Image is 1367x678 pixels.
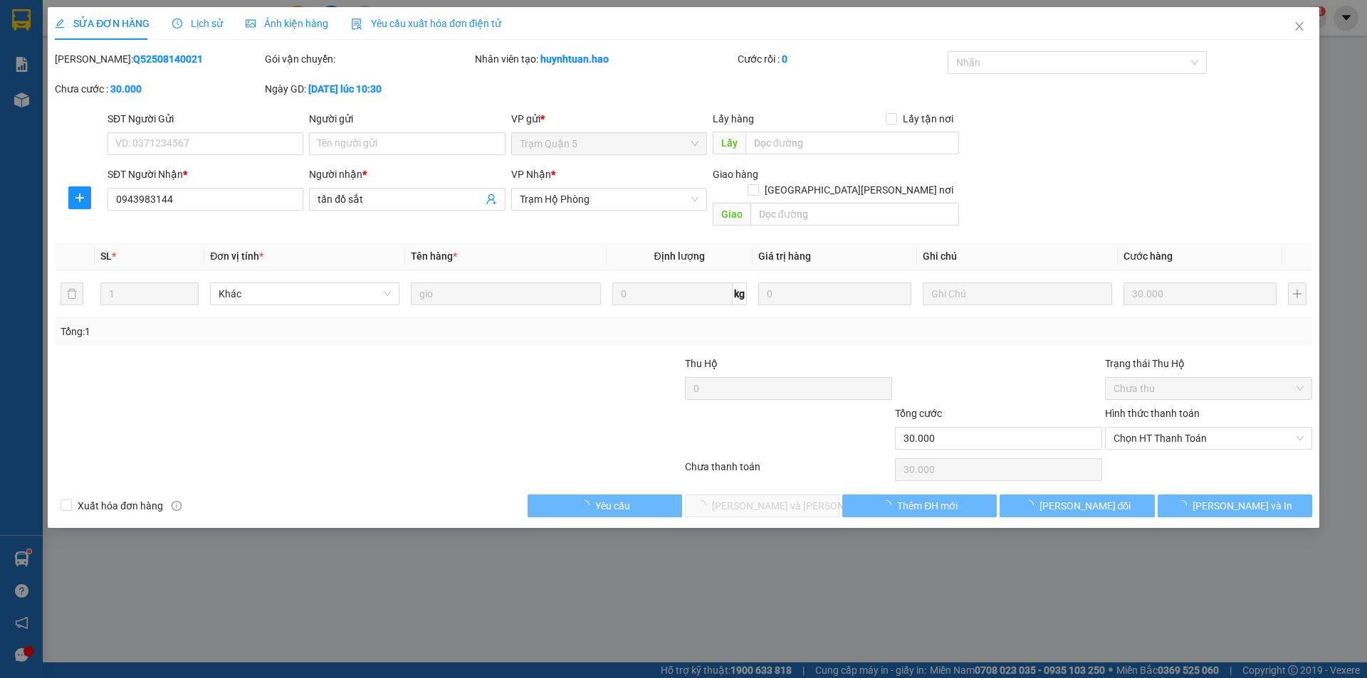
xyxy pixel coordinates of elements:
[733,282,747,305] span: kg
[55,18,65,28] span: edit
[685,494,839,517] button: [PERSON_NAME] và [PERSON_NAME] hàng
[595,498,630,514] span: Yêu cầu
[1114,378,1304,399] span: Chưa thu
[1105,356,1312,371] div: Trạng thái Thu Hộ
[210,250,263,262] span: Đơn vị tính
[1124,282,1277,305] input: 0
[61,324,528,339] div: Tổng: 1
[172,18,182,28] span: clock-circle
[309,166,505,182] div: Người nhận
[133,53,203,65] b: Q52508140021
[654,250,705,262] span: Định lượng
[1024,500,1039,510] span: loading
[580,500,595,510] span: loading
[411,282,600,305] input: VD: Bàn, Ghế
[1294,21,1305,32] span: close
[1193,498,1292,514] span: [PERSON_NAME] và In
[219,283,391,304] span: Khác
[1000,494,1154,517] button: [PERSON_NAME] đổi
[265,51,472,67] div: Gói vận chuyển:
[172,18,223,29] span: Lịch sử
[1288,282,1306,305] button: plus
[713,132,745,154] span: Lấy
[1105,408,1200,419] label: Hình thức thanh toán
[1124,250,1173,262] span: Cước hàng
[713,169,758,180] span: Giao hàng
[351,18,501,29] span: Yêu cầu xuất hóa đơn điện tử
[475,51,735,67] div: Nhân viên tạo:
[923,282,1112,305] input: Ghi Chú
[758,282,911,305] input: 0
[540,53,609,65] b: huynhtuan.hao
[68,186,91,209] button: plus
[713,113,754,125] span: Lấy hàng
[511,111,707,127] div: VP gửi
[713,203,750,226] span: Giao
[520,189,698,210] span: Trạm Hộ Phòng
[69,192,90,203] span: plus
[411,250,457,262] span: Tên hàng
[745,132,959,154] input: Dọc đường
[100,250,112,262] span: SL
[683,459,894,484] div: Chưa thanh toán
[308,83,382,95] b: [DATE] lúc 10:30
[61,282,83,305] button: delete
[55,81,262,97] div: Chưa cước :
[309,111,505,127] div: Người gửi
[528,494,682,517] button: Yêu cầu
[895,408,942,419] span: Tổng cước
[486,194,497,205] span: user-add
[1177,500,1193,510] span: loading
[520,133,698,154] span: Trạm Quận 5
[108,111,303,127] div: SĐT Người Gửi
[108,166,303,182] div: SĐT Người Nhận
[1114,428,1304,449] span: Chọn HT Thanh Toán
[511,169,551,180] span: VP Nhận
[759,182,959,198] span: [GEOGRAPHIC_DATA][PERSON_NAME] nơi
[55,51,262,67] div: [PERSON_NAME]:
[750,203,959,226] input: Dọc đường
[782,53,787,65] b: 0
[758,250,811,262] span: Giá trị hàng
[738,51,945,67] div: Cước rồi :
[685,358,718,369] span: Thu Hộ
[917,243,1118,270] th: Ghi chú
[897,498,958,514] span: Thêm ĐH mới
[842,494,997,517] button: Thêm ĐH mới
[172,501,182,511] span: info-circle
[246,18,256,28] span: picture
[1279,7,1319,47] button: Close
[1158,494,1312,517] button: [PERSON_NAME] và In
[351,18,362,30] img: icon
[246,18,328,29] span: Ảnh kiện hàng
[881,500,897,510] span: loading
[897,111,959,127] span: Lấy tận nơi
[265,81,472,97] div: Ngày GD:
[72,498,169,514] span: Xuất hóa đơn hàng
[55,18,150,29] span: SỬA ĐƠN HÀNG
[1039,498,1131,514] span: [PERSON_NAME] đổi
[110,83,142,95] b: 30.000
